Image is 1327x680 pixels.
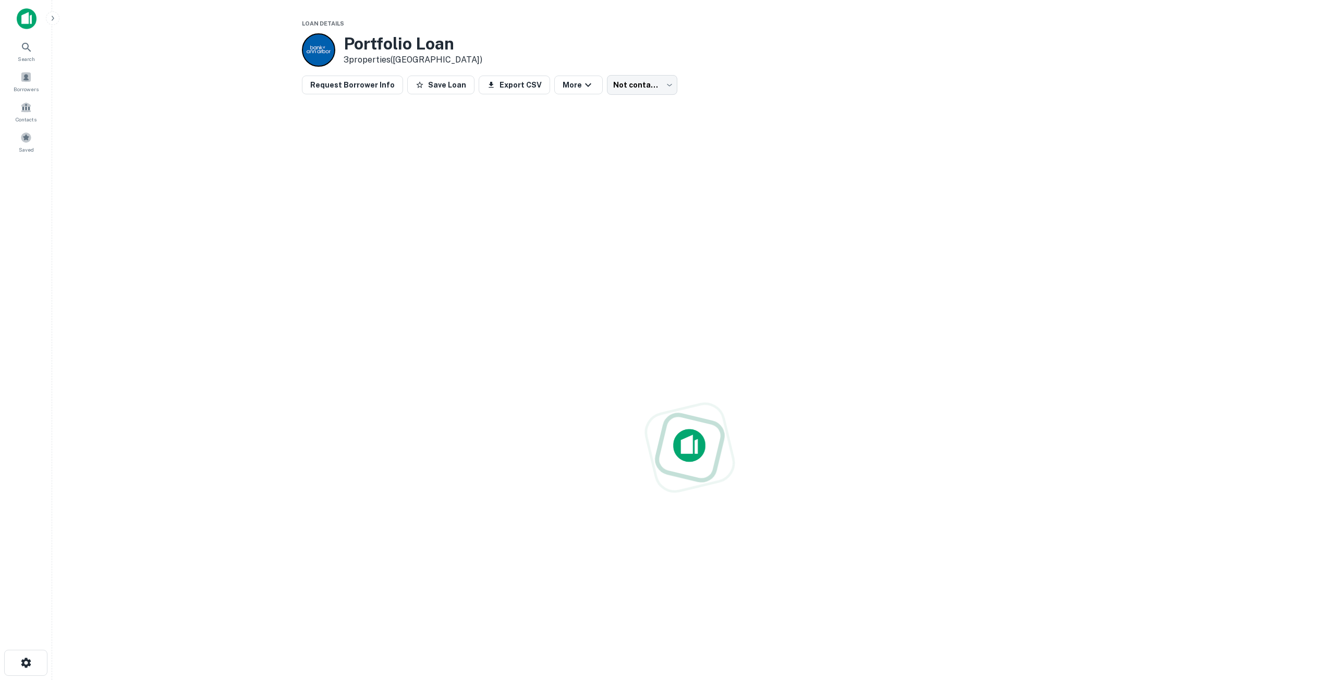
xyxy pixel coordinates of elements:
div: Not contacted [607,75,677,95]
button: Export CSV [479,76,550,94]
button: More [554,76,603,94]
img: capitalize-icon.png [17,8,36,29]
a: Contacts [3,97,49,126]
span: Borrowers [14,85,39,93]
a: Borrowers [3,67,49,95]
h3: Portfolio Loan [344,34,482,54]
a: Saved [3,128,49,156]
span: Search [18,55,35,63]
a: Search [3,37,49,65]
p: 3 properties ([GEOGRAPHIC_DATA]) [344,54,482,66]
span: Loan Details [302,20,344,27]
span: Contacts [16,115,36,123]
button: Request Borrower Info [302,76,403,94]
button: Save Loan [407,76,474,94]
span: Saved [19,145,34,154]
